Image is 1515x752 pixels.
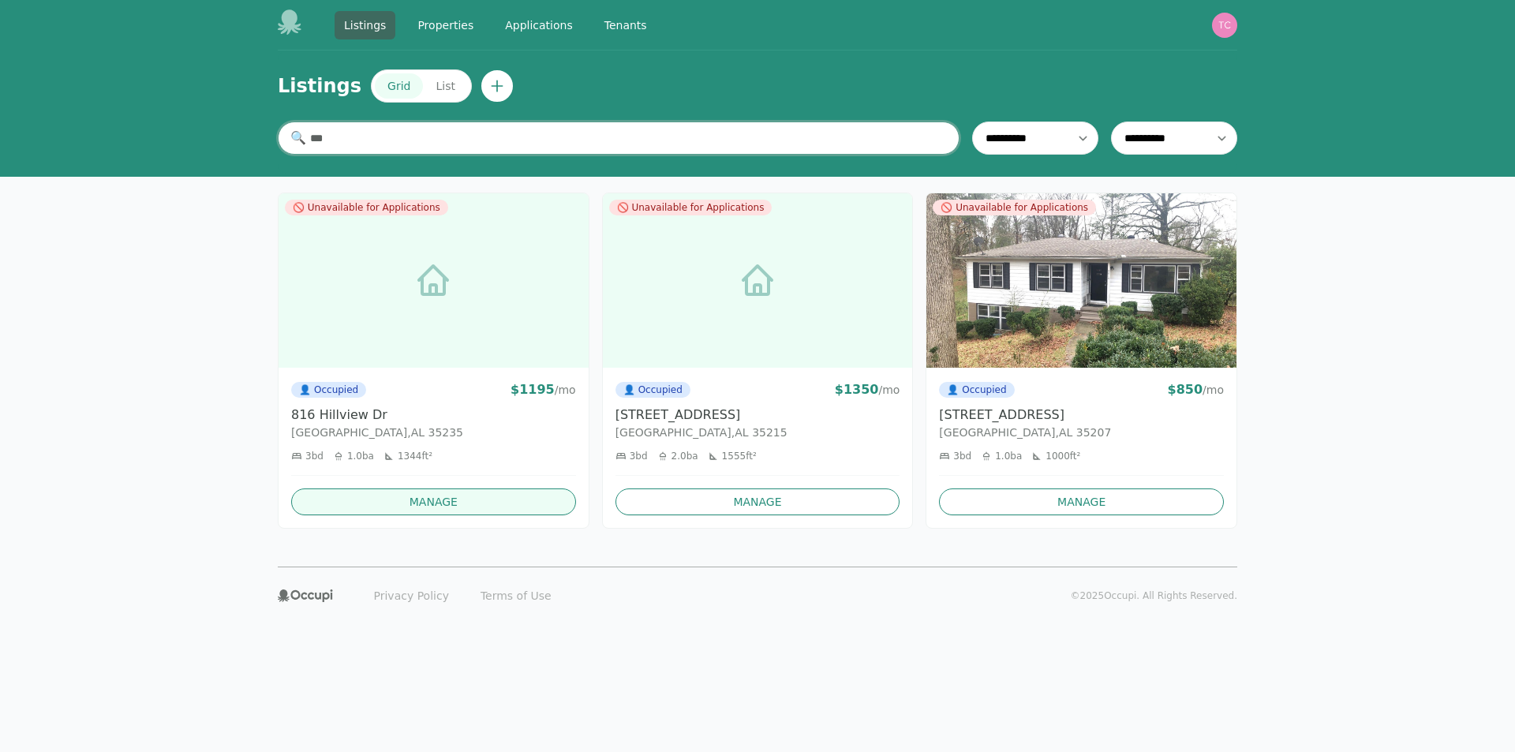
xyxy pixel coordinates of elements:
a: Applications [496,11,582,39]
a: Terms of Use [471,583,561,608]
span: / mo [555,383,576,396]
p: [GEOGRAPHIC_DATA] , AL 35207 [939,425,1224,440]
span: 1000 ft² [1046,450,1080,462]
span: 🚫 Unavailable for Applications [609,200,772,215]
span: occupied [299,383,311,396]
span: Occupied [291,382,366,398]
span: 🚫 Unavailable for Applications [285,200,448,215]
span: $ 1195 [511,382,555,397]
span: $ 1350 [835,382,879,397]
h1: Listings [278,73,361,99]
span: 3 bd [630,450,648,462]
button: List [423,73,467,99]
a: Manage [615,488,900,515]
img: 5816 34th St N property [926,193,1236,368]
button: Grid [375,73,423,99]
span: 1.0 ba [347,450,374,462]
p: [GEOGRAPHIC_DATA] , AL 35215 [615,425,900,440]
a: Privacy Policy [365,583,458,608]
span: 1.0 ba [995,450,1022,462]
span: Occupied [939,382,1014,398]
h3: 816 Hillview Dr [291,406,576,425]
h3: [STREET_ADDRESS] [939,406,1224,425]
span: / mo [878,383,900,396]
span: 1555 ft² [722,450,757,462]
a: Listings [335,11,395,39]
span: occupied [623,383,635,396]
span: 1344 ft² [398,450,432,462]
span: 2.0 ba [671,450,698,462]
span: Occupied [615,382,690,398]
button: Create new listing [481,70,513,102]
span: 🚫 Unavailable for Applications [933,200,1096,215]
span: / mo [1203,383,1224,396]
a: Manage [939,488,1224,515]
span: 3 bd [953,450,971,462]
a: Manage [291,488,576,515]
p: © 2025 Occupi. All Rights Reserved. [1071,589,1237,602]
h3: [STREET_ADDRESS] [615,406,900,425]
a: Properties [408,11,483,39]
span: occupied [947,383,959,396]
span: $ 850 [1168,382,1203,397]
p: [GEOGRAPHIC_DATA] , AL 35235 [291,425,576,440]
a: Tenants [595,11,656,39]
span: 3 bd [305,450,324,462]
